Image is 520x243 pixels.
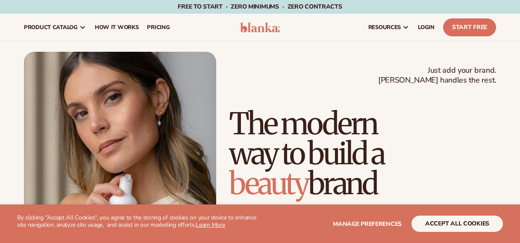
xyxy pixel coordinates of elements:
a: resources [364,14,414,41]
span: Free to start · ZERO minimums · ZERO contracts [178,3,342,11]
a: pricing [143,14,174,41]
span: resources [368,24,401,31]
span: LOGIN [418,24,435,31]
a: product catalog [20,14,91,41]
span: beauty [229,165,308,202]
button: accept all cookies [411,216,503,232]
a: Learn More [196,221,225,229]
img: logo [240,22,280,33]
span: Manage preferences [333,220,402,228]
a: Start Free [443,18,496,36]
button: Manage preferences [333,216,402,232]
a: LOGIN [414,14,439,41]
span: Just add your brand. [PERSON_NAME] handles the rest. [378,65,496,86]
a: How It Works [91,14,143,41]
span: pricing [147,24,170,31]
h1: The modern way to build a brand [229,109,496,199]
span: product catalog [24,24,78,31]
p: By clicking "Accept All Cookies", you agree to the storing of cookies on your device to enhance s... [17,214,260,229]
span: How It Works [95,24,139,31]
